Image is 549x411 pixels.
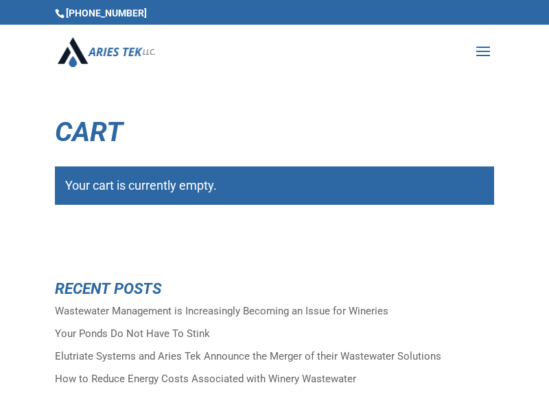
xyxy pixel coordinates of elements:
[55,229,175,264] a: Return to shop
[55,8,147,18] span: [PHONE_NUMBER]
[55,119,494,153] h1: Cart
[55,327,210,340] a: Your Ponds Do Not Have To Stink
[55,373,356,385] a: How to Reduce Energy Costs Associated with Winery Wastewater
[55,305,388,317] a: Wastewater Management is Increasingly Becoming an Issue for Wineries
[55,281,494,303] h4: Recent Posts
[55,350,441,362] a: Elutriate Systems and Aries Tek Announce the Merger of their Wastewater Solutions
[58,37,155,66] img: Aries Tek
[55,166,494,205] div: Your cart is currently empty.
